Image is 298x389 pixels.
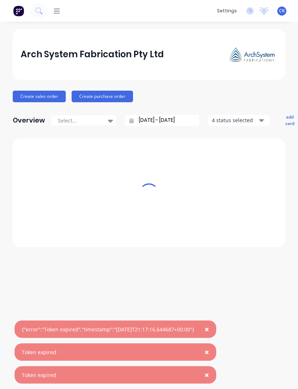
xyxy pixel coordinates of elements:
button: Close [197,320,216,338]
img: Factory [13,5,24,16]
div: settings [213,5,241,16]
div: Arch System Fabrication Pty Ltd [21,47,164,62]
span: CK [279,8,285,14]
div: Token expired [22,348,56,356]
div: {"error":"Token expired","timestamp":"[DATE]T21:17:16.644687+00:00"} [22,326,194,333]
div: Overview [13,113,45,128]
div: Token expired [22,371,56,379]
span: × [205,347,209,357]
button: Close [197,343,216,361]
div: 4 status selected [212,116,258,124]
img: Arch System Fabrication Pty Ltd [226,45,277,64]
span: × [205,370,209,380]
span: × [205,324,209,334]
button: 4 status selected [208,115,270,126]
button: Close [197,366,216,384]
button: Create purchase order [72,91,133,102]
button: Create sales order [13,91,66,102]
